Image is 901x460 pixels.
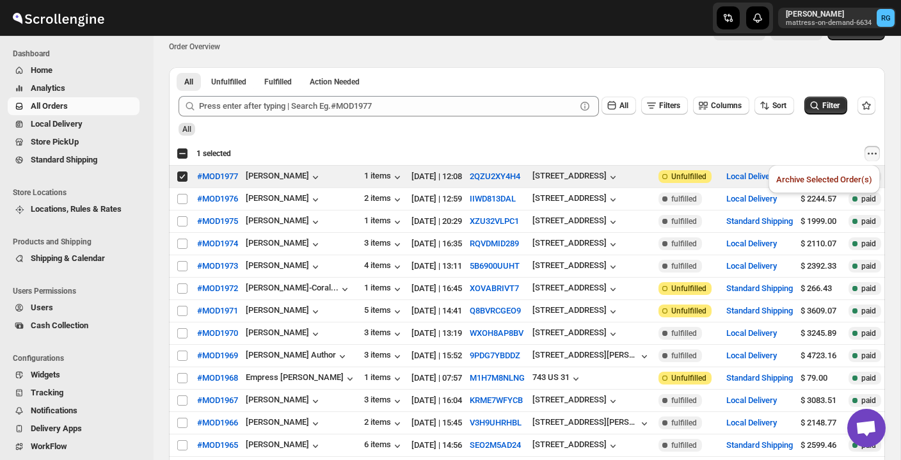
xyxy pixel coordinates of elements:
[776,175,872,184] span: Archive Selected Order(s)
[411,416,462,429] div: [DATE] | 15:45
[532,328,607,337] div: [STREET_ADDRESS]
[470,261,520,271] button: 5B6900UUHT
[726,440,793,450] button: Standard Shipping
[264,77,292,87] span: Fulfilled
[532,395,607,404] div: [STREET_ADDRESS]
[246,193,322,206] button: [PERSON_NAME]
[177,73,201,91] button: All
[411,170,462,183] div: [DATE] | 12:08
[726,418,777,427] button: Local Delivery
[470,440,521,450] button: SEO2M5AD24
[532,440,607,449] div: [STREET_ADDRESS]
[31,101,68,111] span: All Orders
[364,171,404,184] button: 1 items
[411,305,462,317] div: [DATE] | 14:41
[861,373,876,383] span: paid
[786,9,872,19] p: [PERSON_NAME]
[532,440,619,452] button: [STREET_ADDRESS]
[470,328,523,338] button: WXOH8AP8BV
[470,171,520,181] button: 2QZU2XY4H4
[671,216,697,226] span: fulfilled
[246,305,322,318] div: [PERSON_NAME]
[197,282,238,295] span: #MOD1972
[8,384,140,402] button: Tracking
[197,416,238,429] span: #MOD1966
[31,406,77,415] span: Notifications
[246,171,322,184] div: [PERSON_NAME]
[364,328,404,340] div: 3 items
[470,395,523,405] button: KRME7WFYCB
[31,303,53,312] span: Users
[8,317,140,335] button: Cash Collection
[532,216,607,225] div: [STREET_ADDRESS]
[13,237,145,247] span: Products and Shipping
[31,441,67,451] span: WorkFlow
[364,238,404,251] button: 3 items
[189,390,246,411] button: #MOD1967
[8,299,140,317] button: Users
[861,216,876,226] span: paid
[470,216,519,226] button: XZU32VLPC1
[411,349,462,362] div: [DATE] | 15:52
[8,79,140,97] button: Analytics
[203,73,254,91] button: Unfulfilled
[31,137,79,147] span: Store PickUp
[364,417,404,430] div: 2 items
[246,395,322,408] button: [PERSON_NAME]
[197,327,238,340] span: #MOD1970
[246,238,322,251] button: [PERSON_NAME]
[671,395,697,406] span: fulfilled
[257,73,299,91] button: Fulfilled
[197,237,238,250] span: #MOD1974
[470,194,516,203] button: IIWD813DAL
[411,215,462,228] div: [DATE] | 20:29
[246,260,322,273] div: [PERSON_NAME]
[671,306,706,316] span: Unfulfilled
[364,440,404,452] button: 6 items
[364,305,404,318] button: 5 items
[411,260,462,273] div: [DATE] | 13:11
[602,97,636,115] button: All
[411,193,462,205] div: [DATE] | 12:59
[411,439,462,452] div: [DATE] | 14:56
[861,239,876,249] span: paid
[786,19,872,27] p: mattress-on-demand-6634
[726,261,777,271] button: Local Delivery
[861,283,876,294] span: paid
[169,42,220,52] p: Order Overview
[197,349,238,362] span: #MOD1969
[671,171,706,182] span: Unfulfilled
[726,328,777,338] button: Local Delivery
[801,372,841,385] div: $ 79.00
[364,283,404,296] button: 1 items
[8,402,140,420] button: Notifications
[532,395,619,408] button: [STREET_ADDRESS]
[31,119,83,129] span: Local Delivery
[189,256,246,276] button: #MOD1973
[801,327,841,340] div: $ 3245.89
[246,328,322,340] div: [PERSON_NAME]
[189,166,246,187] button: #MOD1977
[10,2,106,34] img: ScrollEngine
[532,171,607,180] div: [STREET_ADDRESS]
[532,350,651,363] button: [STREET_ADDRESS][PERSON_NAME]
[671,261,697,271] span: fulfilled
[411,394,462,407] div: [DATE] | 16:04
[13,49,145,59] span: Dashboard
[861,395,876,406] span: paid
[671,418,697,428] span: fulfilled
[246,440,322,452] div: [PERSON_NAME]
[13,286,145,296] span: Users Permissions
[532,238,619,251] button: [STREET_ADDRESS]
[364,350,404,363] button: 3 items
[31,65,52,75] span: Home
[532,328,619,340] button: [STREET_ADDRESS]
[532,417,638,427] div: [STREET_ADDRESS][PERSON_NAME]
[470,373,525,383] button: M1H7M8NLNG
[189,278,246,299] button: #MOD1972
[31,370,60,379] span: Widgets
